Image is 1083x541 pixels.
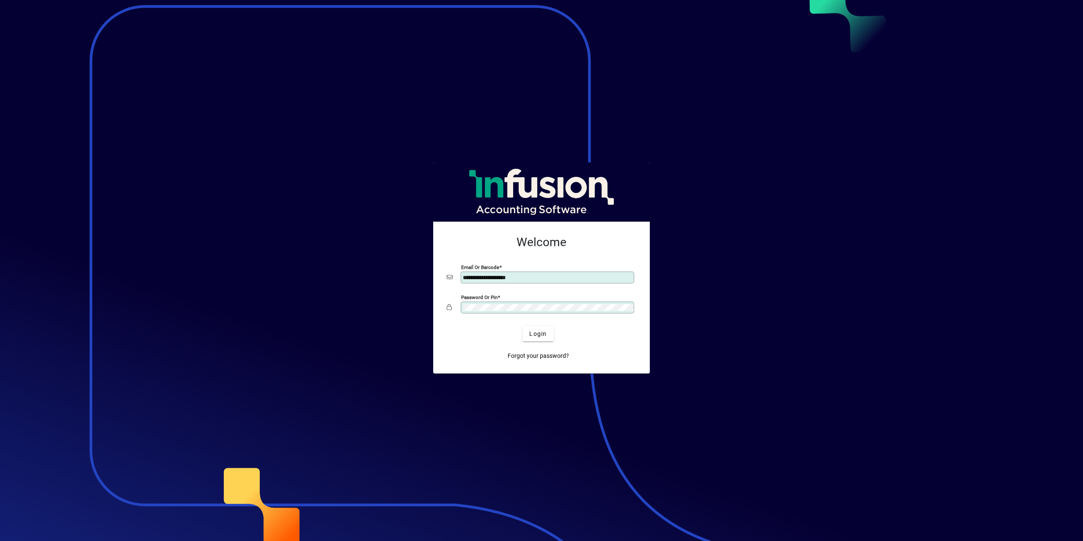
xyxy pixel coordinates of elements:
[504,348,572,363] a: Forgot your password?
[461,294,498,300] mat-label: Password or Pin
[529,330,547,338] span: Login
[522,326,553,341] button: Login
[461,264,499,270] mat-label: Email or Barcode
[447,235,636,250] h2: Welcome
[508,352,569,360] span: Forgot your password?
